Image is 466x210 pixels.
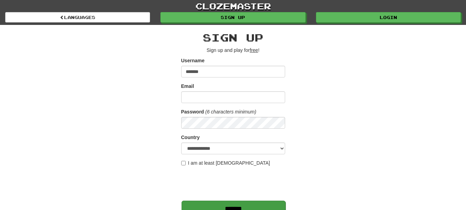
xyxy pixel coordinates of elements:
label: Country [181,134,200,141]
label: Email [181,83,194,90]
iframe: reCAPTCHA [181,170,287,197]
label: Username [181,57,205,64]
label: Password [181,108,204,115]
a: Sign up [160,12,305,22]
p: Sign up and play for ! [181,47,285,54]
label: I am at least [DEMOGRAPHIC_DATA] [181,159,270,166]
u: free [250,47,258,53]
h2: Sign up [181,32,285,43]
a: Languages [5,12,150,22]
input: I am at least [DEMOGRAPHIC_DATA] [181,161,186,165]
em: (6 characters minimum) [205,109,256,115]
a: Login [316,12,461,22]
